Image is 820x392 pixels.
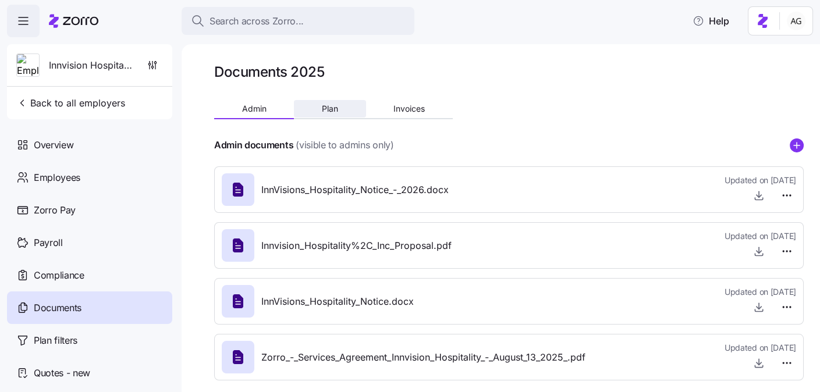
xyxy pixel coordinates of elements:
[261,294,414,309] span: InnVisions_Hospitality_Notice.docx
[725,174,796,186] span: Updated on [DATE]
[34,366,90,380] span: Quotes - new
[261,350,585,365] span: Zorro_-_Services_Agreement_Innvision_Hospitality_-_August_13_2025_.pdf
[7,129,172,161] a: Overview
[34,268,84,283] span: Compliance
[7,259,172,291] a: Compliance
[693,14,729,28] span: Help
[182,7,414,35] button: Search across Zorro...
[34,203,76,218] span: Zorro Pay
[7,161,172,194] a: Employees
[34,170,80,185] span: Employees
[261,238,452,253] span: Innvision_Hospitality%2C_Inc_Proposal.pdf
[34,236,63,250] span: Payroll
[17,54,39,77] img: Employer logo
[7,291,172,324] a: Documents
[261,183,449,197] span: InnVisions_Hospitality_Notice_-_2026.docx
[7,357,172,389] a: Quotes - new
[790,138,804,152] svg: add icon
[214,138,293,152] h4: Admin documents
[12,91,130,115] button: Back to all employers
[683,9,739,33] button: Help
[725,286,796,298] span: Updated on [DATE]
[393,105,425,113] span: Invoices
[322,105,338,113] span: Plan
[242,105,267,113] span: Admin
[214,63,324,81] h1: Documents 2025
[725,342,796,354] span: Updated on [DATE]
[7,226,172,259] a: Payroll
[7,194,172,226] a: Zorro Pay
[49,58,133,73] span: Innvision Hospitality, Inc
[34,333,77,348] span: Plan filters
[7,324,172,357] a: Plan filters
[34,138,73,152] span: Overview
[16,96,125,110] span: Back to all employers
[725,230,796,242] span: Updated on [DATE]
[210,14,304,28] span: Search across Zorro...
[34,301,81,315] span: Documents
[787,12,805,30] img: 5fc55c57e0610270ad857448bea2f2d5
[296,138,393,152] span: (visible to admins only)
